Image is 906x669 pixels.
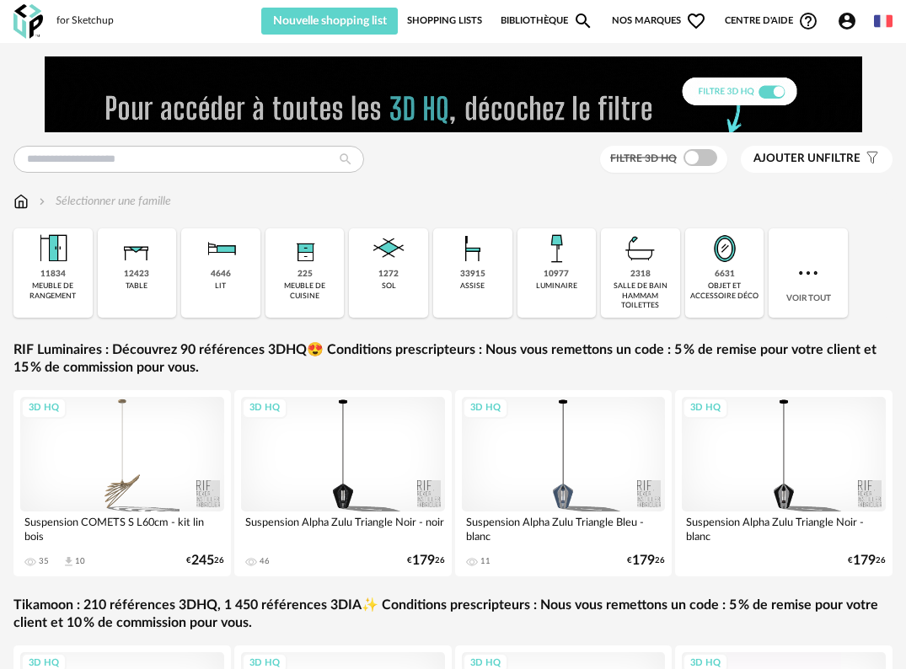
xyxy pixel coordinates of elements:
img: OXP [13,4,43,39]
span: Nouvelle shopping list [273,15,387,27]
div: objet et accessoire déco [690,281,759,301]
img: FILTRE%20HQ%20NEW_V1%20(4).gif [45,56,862,132]
div: 35 [39,556,49,566]
div: sol [382,281,396,291]
img: Rangement.png [285,228,325,269]
span: Download icon [62,555,75,568]
div: meuble de cuisine [271,281,340,301]
div: € 26 [848,555,886,566]
div: € 26 [186,555,224,566]
img: svg+xml;base64,PHN2ZyB3aWR0aD0iMTYiIGhlaWdodD0iMTYiIHZpZXdCb3g9IjAgMCAxNiAxNiIgZmlsbD0ibm9uZSIgeG... [35,193,49,210]
span: Filtre 3D HQ [610,153,677,163]
div: Suspension Alpha Zulu Triangle Bleu - blanc [462,511,666,545]
img: more.7b13dc1.svg [795,260,822,286]
span: Ajouter un [753,153,824,164]
div: 6631 [715,269,735,280]
div: Sélectionner une famille [35,193,171,210]
img: Table.png [116,228,157,269]
div: 10977 [544,269,569,280]
div: 3D HQ [463,398,508,419]
div: 3D HQ [242,398,287,419]
img: Literie.png [201,228,241,269]
span: 179 [412,555,435,566]
div: 11 [480,556,491,566]
img: Assise.png [453,228,493,269]
img: Meuble%20de%20rangement.png [33,228,73,269]
div: 3D HQ [683,398,728,419]
div: Voir tout [769,228,848,318]
div: luminaire [536,281,577,291]
img: fr [874,12,893,30]
div: € 26 [407,555,445,566]
a: RIF Luminaires : Découvrez 90 références 3DHQ😍 Conditions prescripteurs : Nous vous remettons un ... [13,341,893,377]
div: 4646 [211,269,231,280]
div: 11834 [40,269,66,280]
div: 225 [298,269,313,280]
span: Help Circle Outline icon [798,11,818,31]
button: Ajouter unfiltre Filter icon [741,146,893,173]
a: 3D HQ Suspension COMETS S L60cm - kit lin bois 35 Download icon 10 €24526 [13,390,231,576]
span: Filter icon [860,152,880,166]
a: Tikamoon : 210 références 3DHQ, 1 450 références 3DIA✨ Conditions prescripteurs : Nous vous remet... [13,597,893,632]
span: 245 [191,555,214,566]
span: Nos marques [612,8,706,35]
img: Miroir.png [705,228,745,269]
div: for Sketchup [56,14,114,28]
a: 3D HQ Suspension Alpha Zulu Triangle Noir - blanc €17926 [675,390,893,576]
div: assise [460,281,485,291]
div: 46 [260,556,270,566]
span: Magnify icon [573,11,593,31]
div: 2318 [630,269,651,280]
div: 3D HQ [21,398,67,419]
div: € 26 [627,555,665,566]
div: 33915 [460,269,485,280]
button: Nouvelle shopping list [261,8,398,35]
div: Suspension COMETS S L60cm - kit lin bois [20,511,224,545]
div: 1272 [378,269,399,280]
div: 10 [75,556,85,566]
a: Shopping Lists [407,8,482,35]
a: 3D HQ Suspension Alpha Zulu Triangle Bleu - blanc 11 €17926 [455,390,673,576]
div: Suspension Alpha Zulu Triangle Noir - noir [241,511,445,545]
img: svg+xml;base64,PHN2ZyB3aWR0aD0iMTYiIGhlaWdodD0iMTciIHZpZXdCb3g9IjAgMCAxNiAxNyIgZmlsbD0ibm9uZSIgeG... [13,193,29,210]
div: meuble de rangement [19,281,88,301]
div: table [126,281,147,291]
span: Account Circle icon [837,11,857,31]
img: Luminaire.png [536,228,576,269]
div: 12423 [124,269,149,280]
div: Suspension Alpha Zulu Triangle Noir - blanc [682,511,886,545]
span: Centre d'aideHelp Circle Outline icon [725,11,818,31]
a: 3D HQ Suspension Alpha Zulu Triangle Noir - noir 46 €17926 [234,390,452,576]
span: Account Circle icon [837,11,865,31]
div: salle de bain hammam toilettes [606,281,675,310]
a: BibliothèqueMagnify icon [501,8,593,35]
img: Sol.png [368,228,409,269]
span: 179 [632,555,655,566]
img: Salle%20de%20bain.png [620,228,661,269]
div: lit [215,281,226,291]
span: 179 [853,555,876,566]
span: Heart Outline icon [686,11,706,31]
span: filtre [753,152,860,166]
